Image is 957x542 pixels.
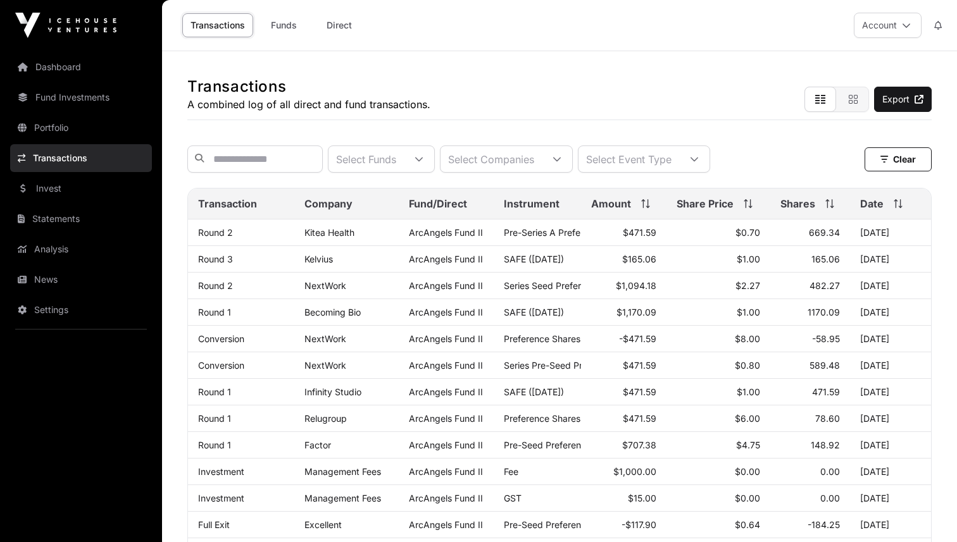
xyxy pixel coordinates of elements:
span: Amount [591,196,631,211]
span: $1.00 [737,307,760,317]
p: A combined log of all direct and fund transactions. [187,97,430,112]
span: 165.06 [811,254,840,264]
a: Relugroup [304,413,347,424]
a: Direct [314,13,365,37]
a: NextWork [304,360,346,371]
span: $1.00 [737,386,760,397]
span: 0.00 [820,493,840,503]
a: Portfolio [10,114,152,142]
a: ArcAngels Fund II [409,440,483,450]
a: ArcAngels Fund II [409,280,483,291]
span: $6.00 [735,413,760,424]
a: Conversion [198,333,244,344]
td: [DATE] [850,219,931,246]
td: [DATE] [850,299,931,326]
a: Transactions [10,144,152,172]
span: $0.80 [735,360,760,371]
span: GST [504,493,522,503]
img: Icehouse Ventures Logo [15,13,116,38]
td: $471.59 [581,405,666,432]
span: $1.00 [737,254,760,264]
span: Preference Shares [504,413,580,424]
a: News [10,266,152,293]
span: Share Price [677,196,734,211]
a: Round 2 [198,280,233,291]
a: Round 3 [198,254,233,264]
a: Kitea Health [304,227,354,238]
td: -$117.90 [581,512,666,538]
span: $0.00 [735,493,760,503]
a: Export [874,87,932,112]
a: NextWork [304,333,346,344]
a: Invest [10,175,152,202]
span: 0.00 [820,466,840,477]
a: NextWork [304,280,346,291]
span: 78.60 [815,413,840,424]
a: Conversion [198,360,244,371]
span: Transaction [198,196,257,211]
span: Pre-Seed Preference Shares [504,440,622,450]
span: -58.95 [812,333,840,344]
a: Settings [10,296,152,324]
span: SAFE ([DATE]) [504,254,564,264]
span: $0.70 [735,227,760,238]
span: Fee [504,466,518,477]
a: ArcAngels Fund II [409,333,483,344]
td: [DATE] [850,485,931,512]
a: Dashboard [10,53,152,81]
td: $165.06 [581,246,666,273]
a: Round 1 [198,307,231,317]
span: $0.64 [735,519,760,530]
span: Series Seed Preferred Stock [504,280,622,291]
td: $707.38 [581,432,666,459]
a: Fund Investments [10,83,152,111]
td: [DATE] [850,405,931,432]
span: $8.00 [735,333,760,344]
a: Analysis [10,235,152,263]
td: $471.59 [581,352,666,379]
td: $471.59 [581,379,666,405]
a: Round 1 [198,440,231,450]
button: Account [854,13,922,38]
td: [DATE] [850,352,931,379]
span: SAFE ([DATE]) [504,307,564,317]
span: 669.34 [809,227,840,238]
a: ArcAngels Fund II [409,466,483,477]
a: ArcAngels Fund II [409,386,483,397]
a: ArcAngels Fund II [409,307,483,317]
span: Series Pre-Seed Preferred Stock [504,360,639,371]
span: Instrument [504,196,560,211]
a: Round 1 [198,386,231,397]
h1: Transactions [187,77,430,97]
a: Factor [304,440,331,450]
td: [DATE] [850,379,931,405]
a: Becoming Bio [304,307,361,317]
a: ArcAngels Fund II [409,227,483,238]
a: Excellent [304,519,342,530]
a: Full Exit [198,519,230,530]
a: ArcAngels Fund II [409,254,483,264]
a: Investment [198,493,244,503]
a: Transactions [182,13,253,37]
span: 1170.09 [808,307,840,317]
a: Infinity Studio [304,386,361,397]
span: Fund/Direct [409,196,467,211]
a: Funds [258,13,309,37]
div: Select Event Type [579,146,679,172]
td: [DATE] [850,273,931,299]
span: Pre-Seed Preference Shares [504,519,622,530]
span: 471.59 [812,386,840,397]
span: $0.00 [735,466,760,477]
span: 482.27 [810,280,840,291]
a: ArcAngels Fund II [409,493,483,503]
a: ArcAngels Fund II [409,519,483,530]
span: -184.25 [808,519,840,530]
td: [DATE] [850,459,931,485]
td: [DATE] [850,512,931,538]
a: ArcAngels Fund II [409,360,483,371]
td: [DATE] [850,246,931,273]
a: Round 1 [198,413,231,424]
div: Select Companies [441,146,542,172]
span: $2.27 [735,280,760,291]
span: Date [860,196,884,211]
